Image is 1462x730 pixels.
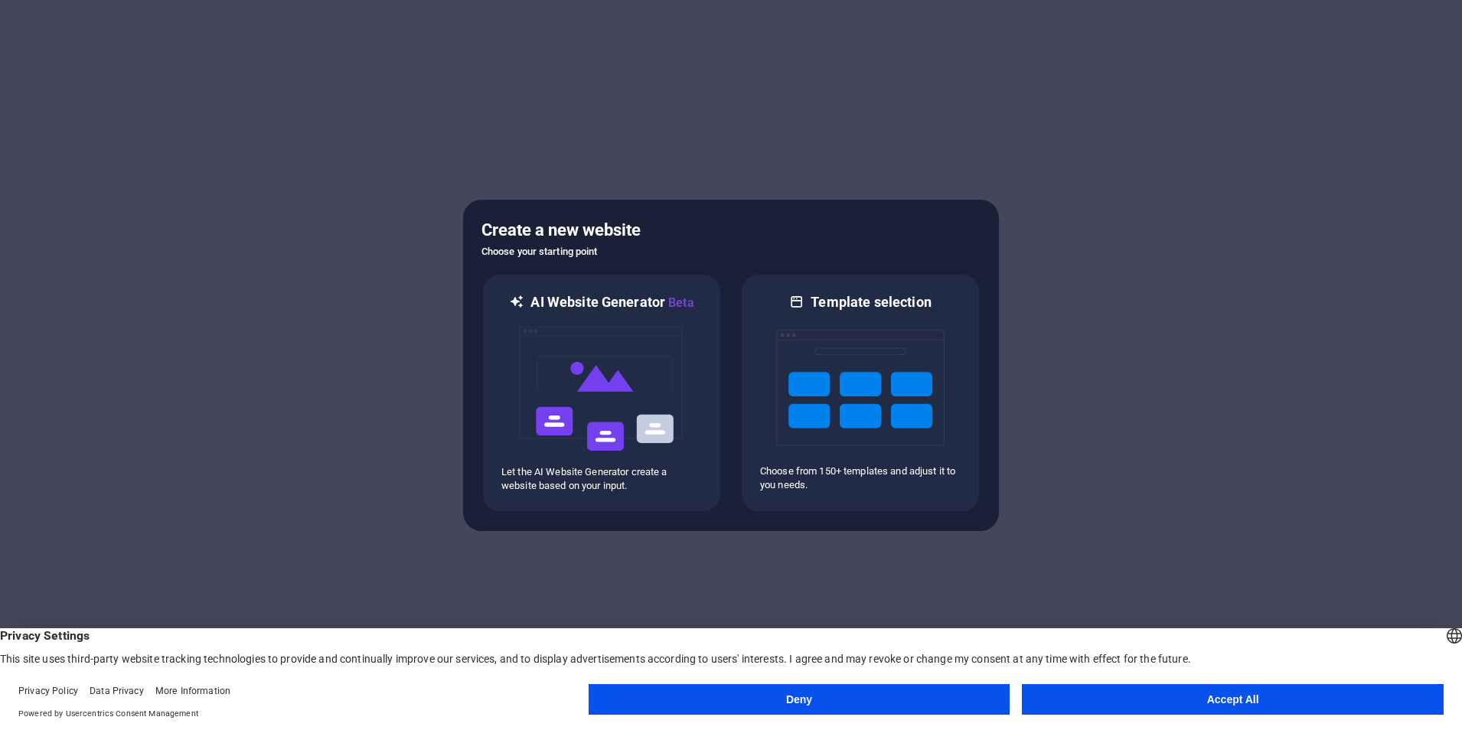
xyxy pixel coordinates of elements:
h6: AI Website Generator [530,293,693,312]
p: Let the AI Website Generator create a website based on your input. [501,465,702,493]
h6: Choose your starting point [481,243,981,261]
img: ai [517,312,686,465]
div: AI Website GeneratorBetaaiLet the AI Website Generator create a website based on your input. [481,273,722,513]
h6: Template selection [811,293,931,311]
span: Beta [665,295,694,310]
p: Choose from 150+ templates and adjust it to you needs. [760,464,961,492]
div: Template selectionChoose from 150+ templates and adjust it to you needs. [740,273,981,513]
h5: Create a new website [481,218,981,243]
